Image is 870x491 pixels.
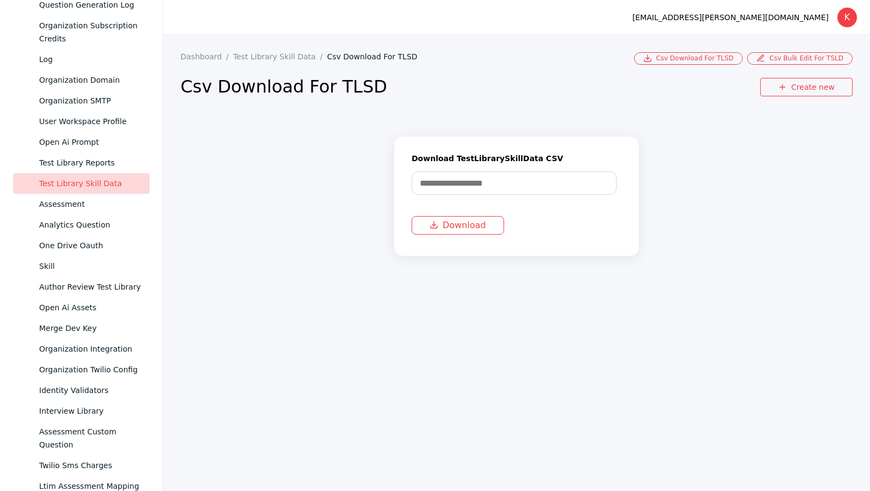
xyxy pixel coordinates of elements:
a: One Drive Oauth [13,235,150,256]
a: Csv Bulk Edit For TSLD [747,52,853,65]
a: Open Ai Prompt [13,132,150,152]
a: Csv Download For TLSD [327,52,426,61]
a: Organization SMTP [13,90,150,111]
div: Organization Twilio Config [39,363,141,376]
div: Organization SMTP [39,94,141,107]
div: Organization Subscription Credits [39,19,141,45]
div: Analytics Question [39,218,141,231]
div: Test Library Skill Data [39,177,141,190]
div: Open Ai Assets [39,301,141,314]
a: Organization Domain [13,70,150,90]
a: Csv Download For TLSD [634,52,743,65]
div: Identity Validators [39,384,141,397]
a: Merge Dev Key [13,318,150,339]
div: Twilio Sms Charges [39,459,141,472]
a: Identity Validators [13,380,150,401]
a: Test Library Skill Data [13,173,150,194]
div: Assessment [39,198,141,211]
a: Organization Integration [13,339,150,359]
div: Assessment Custom Question [39,425,141,451]
a: Skill [13,256,150,277]
a: Analytics Question [13,214,150,235]
a: Twilio Sms Charges [13,455,150,476]
button: Download [412,216,504,235]
a: Dashboard [181,52,233,61]
a: Log [13,49,150,70]
div: Log [39,53,141,66]
a: Assessment [13,194,150,214]
div: Open Ai Prompt [39,136,141,149]
a: Test Library Reports [13,152,150,173]
a: Create new [760,78,853,96]
div: User Workspace Profile [39,115,141,128]
div: Interview Library [39,404,141,418]
div: [EMAIL_ADDRESS][PERSON_NAME][DOMAIN_NAME] [632,11,829,24]
a: Test Library Skill Data [233,52,327,61]
div: Skill [39,260,141,273]
h2: Csv Download For TLSD [181,76,760,97]
a: Open Ai Assets [13,297,150,318]
a: Author Review Test Library [13,277,150,297]
div: One Drive Oauth [39,239,141,252]
a: Organization Twilio Config [13,359,150,380]
div: Test Library Reports [39,156,141,169]
a: Interview Library [13,401,150,421]
a: User Workspace Profile [13,111,150,132]
a: Assessment Custom Question [13,421,150,455]
div: K [837,8,857,27]
div: Merge Dev Key [39,322,141,335]
div: Organization Integration [39,342,141,355]
label: Download TestLibrarySkillData CSV [412,154,622,163]
div: Organization Domain [39,73,141,87]
a: Organization Subscription Credits [13,15,150,49]
div: Author Review Test Library [39,280,141,293]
